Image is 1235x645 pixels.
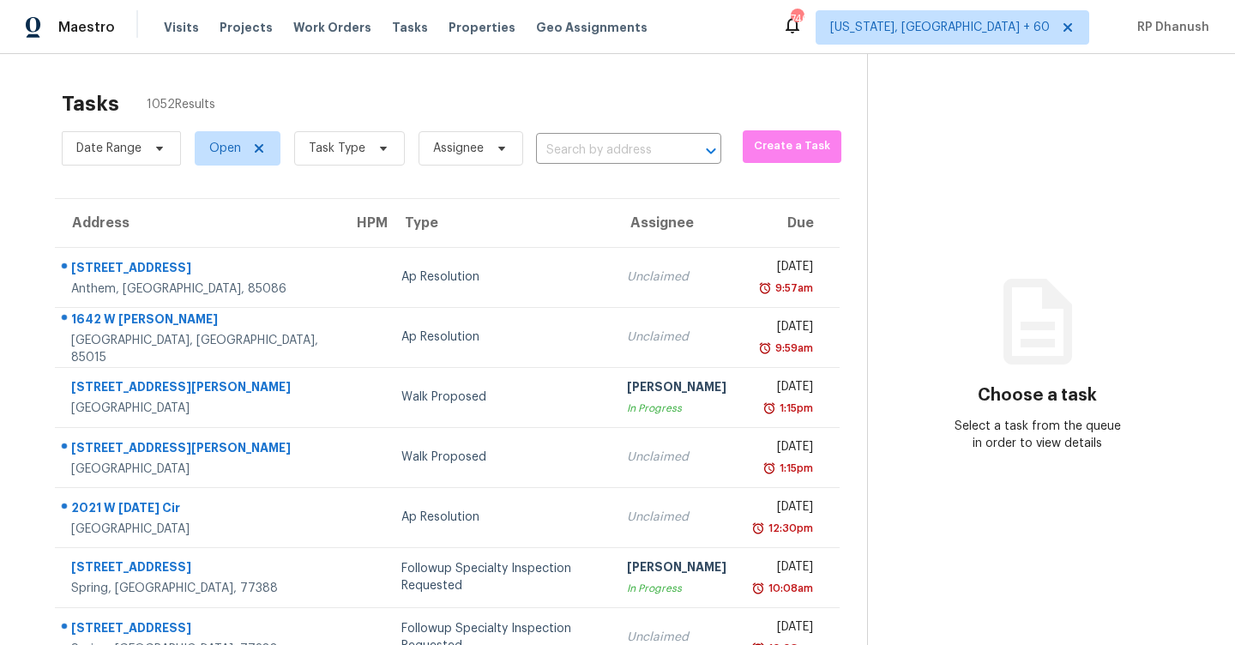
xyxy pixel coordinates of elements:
div: [DATE] [754,498,813,520]
span: Maestro [58,19,115,36]
div: Unclaimed [627,509,726,526]
span: Tasks [392,21,428,33]
div: [STREET_ADDRESS][PERSON_NAME] [71,378,326,400]
div: [STREET_ADDRESS] [71,619,326,641]
div: [STREET_ADDRESS][PERSON_NAME] [71,439,326,461]
span: Open [209,140,241,157]
div: Unclaimed [627,449,726,466]
img: Overdue Alarm Icon [762,460,776,477]
div: Ap Resolution [401,509,599,526]
div: [STREET_ADDRESS] [71,259,326,280]
th: Assignee [613,199,740,247]
th: Due [740,199,840,247]
div: 9:59am [772,340,813,357]
span: [US_STATE], [GEOGRAPHIC_DATA] + 60 [830,19,1050,36]
div: In Progress [627,400,726,417]
div: In Progress [627,580,726,597]
button: Open [699,139,723,163]
div: 9:57am [772,280,813,297]
span: Date Range [76,140,142,157]
th: HPM [340,199,388,247]
img: Overdue Alarm Icon [751,580,765,597]
span: Work Orders [293,19,371,36]
div: Unclaimed [627,329,726,346]
div: 2021 W [DATE] Cir [71,499,326,521]
h3: Choose a task [978,387,1097,404]
div: 1642 W [PERSON_NAME] [71,310,326,332]
div: Walk Proposed [401,389,599,406]
span: Create a Task [751,136,833,156]
span: Geo Assignments [536,19,648,36]
div: [DATE] [754,438,813,460]
div: [PERSON_NAME] [627,558,726,580]
div: Ap Resolution [401,329,599,346]
span: Assignee [433,140,484,157]
button: Create a Task [743,130,841,163]
div: [PERSON_NAME] [627,378,726,400]
th: Type [388,199,613,247]
div: Select a task from the queue in order to view details [953,418,1123,452]
div: Anthem, [GEOGRAPHIC_DATA], 85086 [71,280,326,298]
h2: Tasks [62,95,119,112]
span: Visits [164,19,199,36]
div: 1:15pm [776,460,813,477]
div: Walk Proposed [401,449,599,466]
div: 10:08am [765,580,813,597]
div: [GEOGRAPHIC_DATA], [GEOGRAPHIC_DATA], 85015 [71,332,326,366]
div: [DATE] [754,318,813,340]
div: Followup Specialty Inspection Requested [401,560,599,594]
span: RP Dhanush [1130,19,1209,36]
div: 746 [791,10,803,27]
div: [GEOGRAPHIC_DATA] [71,400,326,417]
span: Task Type [309,140,365,157]
div: 1:15pm [776,400,813,417]
div: Unclaimed [627,268,726,286]
span: Properties [449,19,515,36]
div: [GEOGRAPHIC_DATA] [71,521,326,538]
div: [STREET_ADDRESS] [71,558,326,580]
div: [DATE] [754,558,813,580]
img: Overdue Alarm Icon [762,400,776,417]
img: Overdue Alarm Icon [751,520,765,537]
div: [DATE] [754,618,813,640]
div: Ap Resolution [401,268,599,286]
span: 1052 Results [147,96,215,113]
div: 12:30pm [765,520,813,537]
div: [DATE] [754,258,813,280]
div: Spring, [GEOGRAPHIC_DATA], 77388 [71,580,326,597]
th: Address [55,199,340,247]
div: [GEOGRAPHIC_DATA] [71,461,326,478]
img: Overdue Alarm Icon [758,340,772,357]
img: Overdue Alarm Icon [758,280,772,297]
span: Projects [220,19,273,36]
div: [DATE] [754,378,813,400]
input: Search by address [536,137,673,164]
